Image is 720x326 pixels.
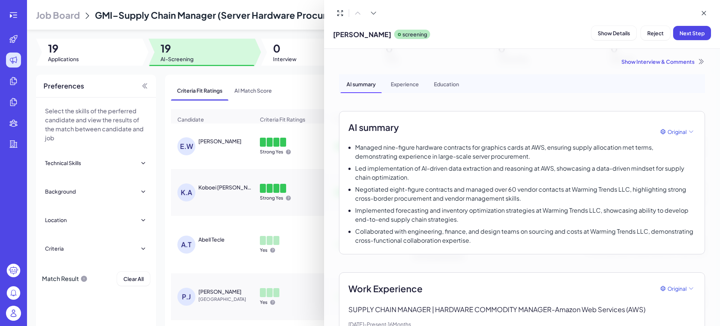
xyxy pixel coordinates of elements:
p: screening [402,30,427,38]
button: Reject [641,26,670,40]
h2: AI summary [348,120,399,134]
span: Show Details [598,30,630,36]
button: Next Step [673,26,711,40]
div: AI summary [340,74,382,93]
p: Implemented forecasting and inventory optimization strategies at Warming Trends LLC, showcasing a... [355,206,696,224]
button: Show Details [591,26,636,40]
p: Negotiated eight-figure contracts and managed over 60 vendor contacts at Warming Trends LLC, high... [355,185,696,203]
p: Collaborated with engineering, finance, and design teams on sourcing and costs at Warming Trends ... [355,227,696,245]
span: Reject [647,30,664,36]
p: SUPPLY CHAIN MANAGER | HARDWARE COMMODITY MANAGER - Amazon Web Services (AWS) [348,304,696,314]
span: Work Experience [348,282,423,295]
span: Original [667,285,687,293]
p: Led implementation of AI-driven data extraction and reasoning at AWS, showcasing a data-driven mi... [355,164,696,182]
span: Next Step [679,30,705,36]
span: [PERSON_NAME] [333,29,391,39]
div: Education [428,74,465,93]
div: Experience [385,74,425,93]
span: Original [667,128,687,136]
p: Managed nine-figure hardware contracts for graphics cards at AWS, ensuring supply allocation met ... [355,143,696,161]
div: Show Interview & Comments [339,58,705,65]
